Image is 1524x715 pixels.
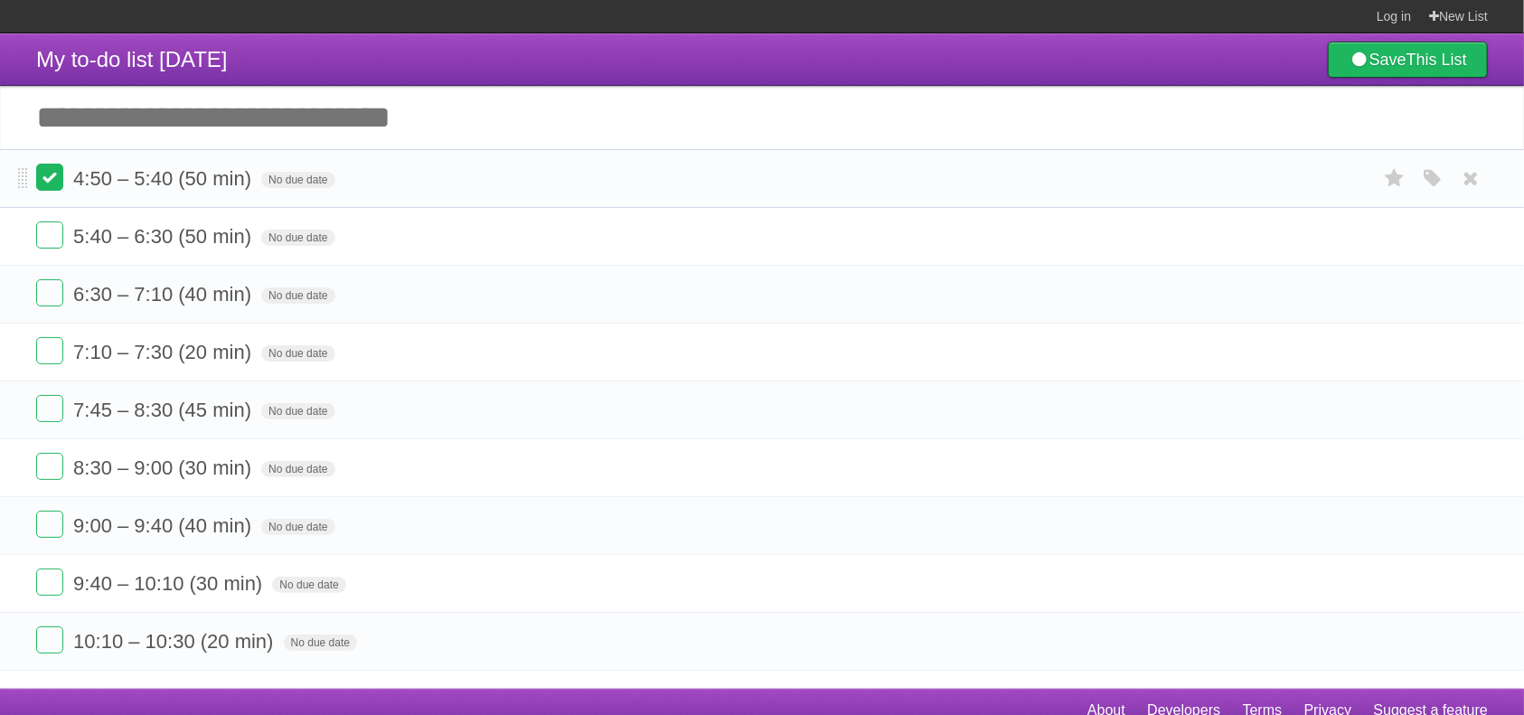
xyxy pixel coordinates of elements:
label: Done [36,569,63,596]
label: Done [36,395,63,422]
label: Done [36,626,63,654]
span: 7:45 – 8:30 (45 min) [73,399,256,421]
label: Done [36,337,63,364]
a: SaveThis List [1328,42,1488,78]
label: Done [36,511,63,538]
span: 4:50 – 5:40 (50 min) [73,167,256,190]
label: Done [36,221,63,249]
span: No due date [284,635,357,651]
span: No due date [261,519,334,535]
span: No due date [261,287,334,304]
span: No due date [261,230,334,246]
label: Done [36,279,63,306]
span: 8:30 – 9:00 (30 min) [73,456,256,479]
b: This List [1406,51,1467,69]
label: Done [36,164,63,191]
label: Star task [1378,164,1412,193]
span: No due date [261,345,334,362]
span: No due date [272,577,345,593]
span: No due date [261,403,334,419]
span: 10:10 – 10:30 (20 min) [73,630,278,653]
span: 6:30 – 7:10 (40 min) [73,283,256,306]
label: Done [36,453,63,480]
span: 7:10 – 7:30 (20 min) [73,341,256,363]
span: 5:40 – 6:30 (50 min) [73,225,256,248]
span: No due date [261,172,334,188]
span: My to-do list [DATE] [36,47,228,71]
span: 9:00 – 9:40 (40 min) [73,514,256,537]
span: 9:40 – 10:10 (30 min) [73,572,267,595]
span: No due date [261,461,334,477]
